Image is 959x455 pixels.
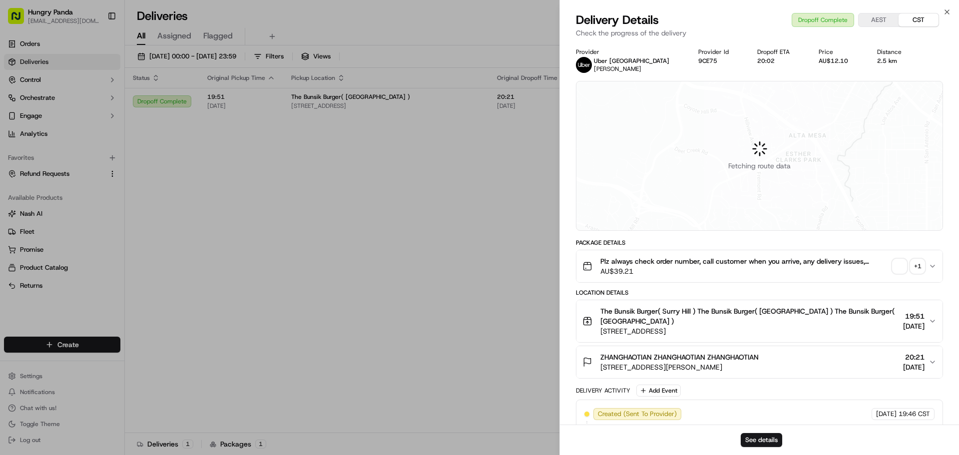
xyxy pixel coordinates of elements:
[10,130,67,138] div: Past conversations
[26,64,180,75] input: Got a question? Start typing here...
[576,300,943,342] button: The Bunsik Burger( Surry Hill ) The Bunsik Burger( [GEOGRAPHIC_DATA] ) The Bunsik Burger( [GEOGRA...
[600,266,889,276] span: AU$39.21
[576,387,630,395] div: Delivery Activity
[576,48,682,56] div: Provider
[728,161,791,171] span: Fetching route data
[877,57,915,65] div: 2.5 km
[20,223,76,233] span: Knowledge Base
[576,12,659,28] span: Delivery Details
[903,321,925,331] span: [DATE]
[903,311,925,321] span: 19:51
[10,10,30,30] img: Nash
[819,48,861,56] div: Price
[876,410,897,419] span: [DATE]
[576,289,943,297] div: Location Details
[83,182,86,190] span: •
[45,105,137,113] div: We're available if you need us!
[155,128,182,140] button: See all
[84,224,92,232] div: 💻
[31,182,81,190] span: [PERSON_NAME]
[80,219,164,237] a: 💻API Documentation
[170,98,182,110] button: Start new chat
[70,247,121,255] a: Powered byPylon
[757,48,803,56] div: Dropoff ETA
[598,410,677,419] span: Created (Sent To Provider)
[600,306,899,326] span: The Bunsik Burger( Surry Hill ) The Bunsik Burger( [GEOGRAPHIC_DATA] ) The Bunsik Burger( [GEOGRA...
[819,57,861,65] div: AU$12.10
[10,40,182,56] p: Welcome 👋
[698,57,717,65] button: 9CE75
[899,13,939,26] button: CST
[636,385,681,397] button: Add Event
[33,155,36,163] span: •
[576,28,943,38] p: Check the progress of the delivery
[38,155,62,163] span: 9月17日
[600,326,899,336] span: [STREET_ADDRESS]
[10,95,28,113] img: 1736555255976-a54dd68f-1ca7-489b-9aae-adbdc363a1c4
[6,219,80,237] a: 📗Knowledge Base
[10,172,26,188] img: Asif Zaman Khan
[757,57,803,65] div: 20:02
[45,95,164,105] div: Start new chat
[576,346,943,378] button: ZHANGHAOTIAN ZHANGHAOTIAN ZHANGHAOTIAN[STREET_ADDRESS][PERSON_NAME]20:21[DATE]
[903,352,925,362] span: 20:21
[600,256,889,266] span: Plz always check order number, call customer when you arrive, any delivery issues, Contact WhatsA...
[911,259,925,273] div: + 1
[576,239,943,247] div: Package Details
[600,352,759,362] span: ZHANGHAOTIAN ZHANGHAOTIAN ZHANGHAOTIAN
[20,182,28,190] img: 1736555255976-a54dd68f-1ca7-489b-9aae-adbdc363a1c4
[698,48,742,56] div: Provider Id
[594,57,669,65] p: Uber [GEOGRAPHIC_DATA]
[877,48,915,56] div: Distance
[903,362,925,372] span: [DATE]
[10,224,18,232] div: 📗
[576,250,943,282] button: Plz always check order number, call customer when you arrive, any delivery issues, Contact WhatsA...
[88,182,112,190] span: 8月27日
[576,57,592,73] img: uber-new-logo.jpeg
[600,362,759,372] span: [STREET_ADDRESS][PERSON_NAME]
[859,13,899,26] button: AEST
[94,223,160,233] span: API Documentation
[899,410,930,419] span: 19:46 CST
[594,65,641,73] span: [PERSON_NAME]
[893,259,925,273] button: +1
[21,95,39,113] img: 8016278978528_b943e370aa5ada12b00a_72.png
[741,433,782,447] button: See details
[99,248,121,255] span: Pylon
